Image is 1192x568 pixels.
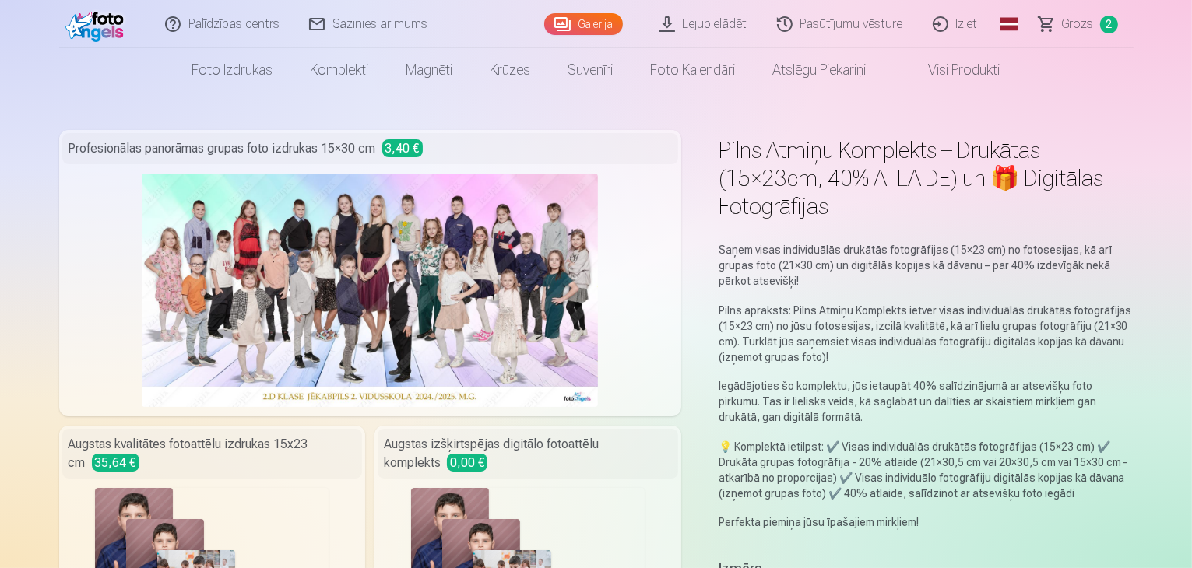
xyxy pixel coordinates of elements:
[62,429,363,479] div: Augstas kvalitātes fotoattēlu izdrukas 15x23 cm
[754,48,885,92] a: Atslēgu piekariņi
[382,139,423,157] span: 3,40 €
[92,454,139,472] span: 35,64 €
[550,48,632,92] a: Suvenīri
[472,48,550,92] a: Krūzes
[378,429,678,479] div: Augstas izšķirtspējas digitālo fotoattēlu komplekts
[632,48,754,92] a: Foto kalendāri
[174,48,292,92] a: Foto izdrukas
[65,6,130,42] img: /fa4
[885,48,1019,92] a: Visi produkti
[719,378,1134,425] p: Iegādājoties šo komplektu, jūs ietaupāt 40% salīdzinājumā ar atsevišķu foto pirkumu. Tas ir lieli...
[292,48,388,92] a: Komplekti
[719,439,1134,501] p: 💡 Komplektā ietilpst: ✔️ Visas individuālās drukātās fotogrāfijas (15×23 cm) ✔️ Drukāta grupas fo...
[719,303,1134,365] p: Pilns apraksts: Pilns Atmiņu Komplekts ietver visas individuālās drukātās fotogrāfijas (15×23 cm)...
[544,13,623,35] a: Galerija
[388,48,472,92] a: Magnēti
[719,136,1134,220] h1: Pilns Atmiņu Komplekts – Drukātas (15×23cm, 40% ATLAIDE) un 🎁 Digitālas Fotogrāfijas
[1100,16,1118,33] span: 2
[719,242,1134,289] p: Saņem visas individuālās drukātās fotogrāfijas (15×23 cm) no fotosesijas, kā arī grupas foto (21×...
[62,133,678,164] div: Profesionālas panorāmas grupas foto izdrukas 15×30 cm
[719,514,1134,530] p: Perfekta piemiņa jūsu īpašajiem mirkļiem!
[447,454,487,472] span: 0,00 €
[1062,15,1094,33] span: Grozs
